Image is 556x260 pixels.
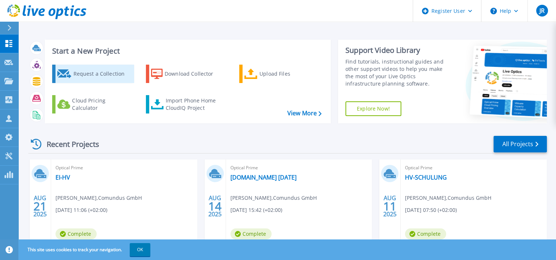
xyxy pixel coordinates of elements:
span: [PERSON_NAME] , Comundus GmbH [405,194,491,202]
span: [PERSON_NAME] , Comundus GmbH [55,194,142,202]
a: View More [287,110,322,117]
button: OK [130,243,150,256]
span: 14 [208,203,222,209]
span: Complete [55,228,97,239]
div: Support Video Library [345,46,450,55]
span: This site uses cookies to track your navigation. [20,243,150,256]
span: [DATE] 15:42 (+02:00) [230,206,282,214]
a: Upload Files [239,65,321,83]
a: Download Collector [146,65,228,83]
div: Recent Projects [28,135,109,153]
span: 21 [33,203,47,209]
span: Optical Prime [230,164,368,172]
a: [DOMAIN_NAME] [DATE] [230,174,297,181]
span: Complete [405,228,446,239]
span: [PERSON_NAME] , Comundus GmbH [230,194,317,202]
span: Optical Prime [405,164,542,172]
div: Import Phone Home CloudIQ Project [165,97,223,112]
span: [DATE] 07:50 (+02:00) [405,206,457,214]
span: Optical Prime [55,164,193,172]
a: HV-SCHULUNG [405,174,447,181]
div: Cloud Pricing Calculator [72,97,131,112]
div: AUG 2025 [208,193,222,220]
div: Find tutorials, instructional guides and other support videos to help you make the most of your L... [345,58,450,87]
a: Cloud Pricing Calculator [52,95,134,113]
span: JR [539,8,544,14]
a: EI-HV [55,174,70,181]
a: Explore Now! [345,101,401,116]
span: 11 [383,203,397,209]
h3: Start a New Project [52,47,321,55]
div: Download Collector [165,66,223,81]
div: AUG 2025 [33,193,47,220]
div: Upload Files [259,66,318,81]
a: All Projects [494,136,547,152]
span: Complete [230,228,272,239]
div: Request a Collection [73,66,132,81]
a: Request a Collection [52,65,134,83]
div: AUG 2025 [383,193,397,220]
span: [DATE] 11:06 (+02:00) [55,206,107,214]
